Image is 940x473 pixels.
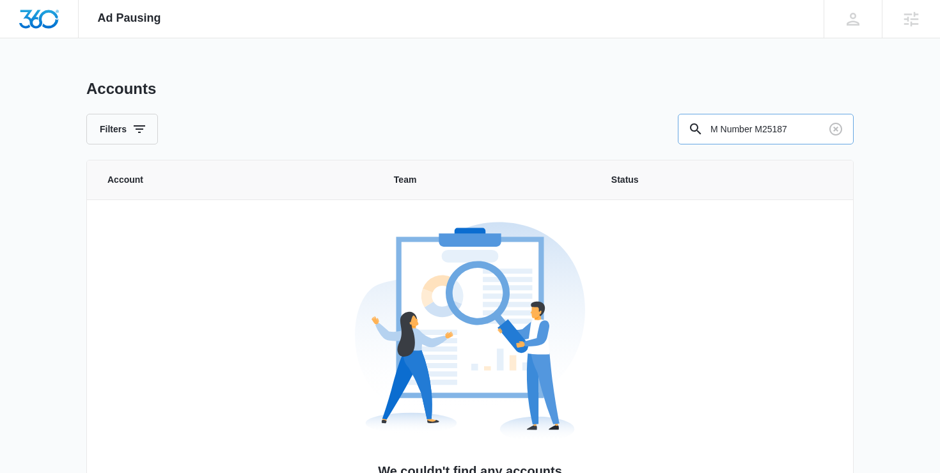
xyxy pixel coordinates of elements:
span: Account [107,173,363,187]
span: Ad Pausing [98,12,161,25]
button: Filters [86,114,158,144]
input: Search By Account Number [678,114,854,144]
h1: Accounts [86,79,156,98]
span: Team [394,173,581,187]
span: Status [611,173,833,187]
button: Clear [826,119,846,139]
img: No Data [355,216,585,446]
